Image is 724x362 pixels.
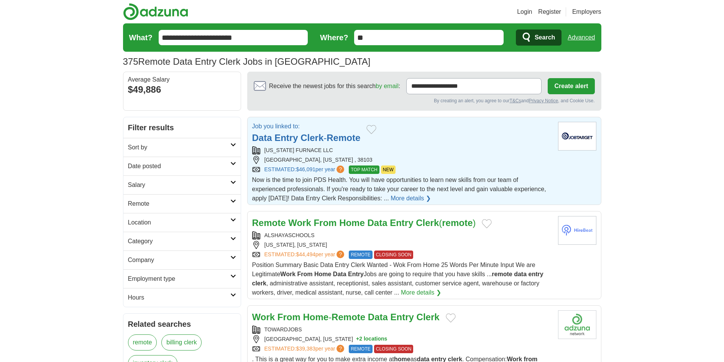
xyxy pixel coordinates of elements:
[492,271,512,277] strong: remote
[368,312,388,322] strong: Data
[252,262,543,296] span: Position Summary Basic Data Entry Clerk Wanted - Wok From Home 25 Words Per Minute Input We are L...
[123,55,138,69] span: 375
[558,310,596,339] img: Company logo
[381,165,396,174] span: NEW
[252,326,552,334] div: TOWARDJOBS
[252,177,546,201] span: Now is the time to join PDS Health. You will have opportunities to learn new skills from our team...
[482,219,492,228] button: Add to favorite jobs
[517,7,532,16] a: Login
[252,231,552,239] div: ALSHAYASCHOOLS
[417,312,440,322] strong: Clerk
[277,312,300,322] strong: From
[391,194,431,203] a: More details ❯
[296,166,315,172] span: $46,091
[303,312,328,322] strong: Home
[516,29,561,46] button: Search
[391,312,414,322] strong: Entry
[356,335,359,343] span: +
[280,271,296,277] strong: Work
[332,312,365,322] strong: Remote
[538,7,561,16] a: Register
[314,271,331,277] strong: Home
[252,335,552,343] div: [GEOGRAPHIC_DATA], [US_STATE]
[252,146,552,154] div: [US_STATE] FURNACE LLC
[374,251,414,259] span: CLOSING SOON
[416,218,439,228] strong: Clerk
[366,125,376,134] button: Add to favorite jobs
[123,117,241,138] h2: Filter results
[252,156,552,164] div: [GEOGRAPHIC_DATA], [US_STATE] , 38103
[297,271,313,277] strong: From
[128,293,230,302] h2: Hours
[252,133,361,143] a: Data Entry Clerk-Remote
[514,271,527,277] strong: data
[123,251,241,269] a: Company
[128,218,230,227] h2: Location
[123,194,241,213] a: Remote
[269,82,400,91] span: Receive the newest jobs for this search :
[252,312,440,322] a: Work From Home-Remote Data Entry Clerk
[123,232,241,251] a: Category
[128,143,230,152] h2: Sort by
[252,241,552,249] div: [US_STATE], [US_STATE]
[374,345,414,353] span: CLOSING SOON
[572,7,601,16] a: Employers
[300,133,323,143] strong: Clerk
[123,269,241,288] a: Employment type
[128,162,230,171] h2: Date posted
[254,97,595,104] div: By creating an alert, you agree to our and , and Cookie Use.
[252,312,275,322] strong: Work
[128,334,157,351] a: remote
[528,271,543,277] strong: entry
[123,213,241,232] a: Location
[264,251,346,259] a: ESTIMATED:$44,494per year?
[337,345,344,352] span: ?
[349,345,372,353] span: REMOTE
[333,271,346,277] strong: Data
[129,32,153,43] label: What?
[356,335,387,343] button: +2 locations
[442,218,473,228] strong: remote
[349,165,379,174] span: TOP MATCH
[367,218,387,228] strong: Data
[327,133,360,143] strong: Remote
[548,78,594,94] button: Create alert
[252,218,476,228] a: Remote Work From Home Data Entry Clerk(remote)
[288,218,311,228] strong: Work
[123,288,241,307] a: Hours
[535,30,555,45] span: Search
[337,251,344,258] span: ?
[252,218,286,228] strong: Remote
[348,271,364,277] strong: Entry
[128,180,230,190] h2: Salary
[123,3,188,20] img: Adzuna logo
[296,346,315,352] span: $39,383
[128,83,236,97] div: $49,886
[161,334,202,351] a: billing clerk
[446,313,456,323] button: Add to favorite jobs
[274,133,298,143] strong: Entry
[401,288,441,297] a: More details ❯
[252,133,272,143] strong: Data
[337,165,344,173] span: ?
[320,32,348,43] label: Where?
[123,157,241,175] a: Date posted
[314,218,337,228] strong: From
[568,30,595,45] a: Advanced
[123,175,241,194] a: Salary
[529,98,558,103] a: Privacy Notice
[558,216,596,245] img: Company logo
[252,122,361,131] p: Job you linked to:
[123,138,241,157] a: Sort by
[264,345,346,353] a: ESTIMATED:$39,383per year?
[390,218,413,228] strong: Entry
[339,218,365,228] strong: Home
[123,56,371,67] h1: Remote Data Entry Clerk Jobs in [GEOGRAPHIC_DATA]
[349,251,372,259] span: REMOTE
[128,318,236,330] h2: Related searches
[128,256,230,265] h2: Company
[128,77,236,83] div: Average Salary
[252,280,266,287] strong: clerk
[128,274,230,283] h2: Employment type
[264,165,346,174] a: ESTIMATED:$46,091per year?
